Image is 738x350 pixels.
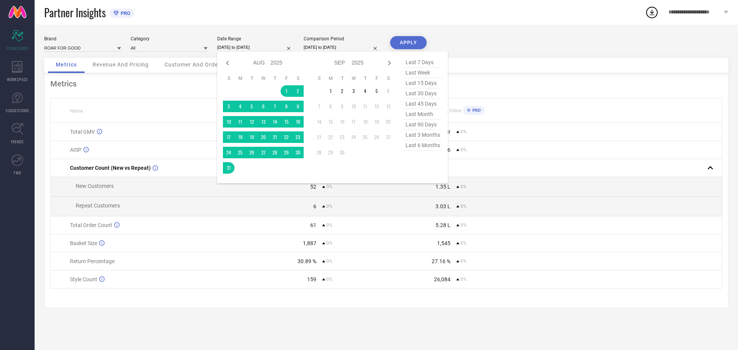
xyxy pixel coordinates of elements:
[382,101,394,112] td: Sat Sep 13 2025
[359,116,371,128] td: Thu Sep 18 2025
[348,101,359,112] td: Wed Sep 10 2025
[246,131,258,143] td: Tue Aug 19 2025
[325,101,336,112] td: Mon Sep 08 2025
[645,5,659,19] div: Open download list
[304,36,381,41] div: Comparison Period
[281,75,292,81] th: Friday
[70,129,95,135] span: Total GMV
[432,258,450,264] div: 27.16 %
[382,75,394,81] th: Saturday
[404,109,442,119] span: last month
[434,276,450,282] div: 26,084
[460,129,467,134] span: 0%
[11,139,24,144] span: TRENDS
[313,203,316,209] div: 6
[326,277,332,282] span: 0%
[70,240,97,246] span: Basket Size
[70,165,151,171] span: Customer Count (New vs Repeat)
[404,130,442,140] span: last 3 months
[382,85,394,97] td: Sat Sep 06 2025
[269,75,281,81] th: Thursday
[223,116,234,128] td: Sun Aug 10 2025
[304,43,381,51] input: Select comparison period
[359,101,371,112] td: Thu Sep 11 2025
[470,108,481,113] span: PRO
[223,131,234,143] td: Sun Aug 17 2025
[292,85,304,97] td: Sat Aug 02 2025
[404,119,442,130] span: last 90 days
[76,183,114,189] span: New Customers
[371,85,382,97] td: Fri Sep 05 2025
[281,131,292,143] td: Fri Aug 22 2025
[223,162,234,174] td: Sun Aug 31 2025
[303,240,316,246] div: 1,887
[460,204,467,209] span: 0%
[234,147,246,158] td: Mon Aug 25 2025
[269,116,281,128] td: Thu Aug 14 2025
[44,36,121,41] div: Brand
[313,101,325,112] td: Sun Sep 07 2025
[258,131,269,143] td: Wed Aug 20 2025
[14,170,21,176] span: FWD
[292,101,304,112] td: Sat Aug 09 2025
[313,147,325,158] td: Sun Sep 28 2025
[404,140,442,151] span: last 6 months
[234,116,246,128] td: Mon Aug 11 2025
[281,116,292,128] td: Fri Aug 15 2025
[70,276,97,282] span: Style Count
[217,43,294,51] input: Select date range
[93,61,149,68] span: Revenue And Pricing
[76,202,120,209] span: Repeat Customers
[234,101,246,112] td: Mon Aug 04 2025
[246,116,258,128] td: Tue Aug 12 2025
[258,147,269,158] td: Wed Aug 27 2025
[371,101,382,112] td: Fri Sep 12 2025
[385,58,394,68] div: Next month
[348,131,359,143] td: Wed Sep 24 2025
[326,204,332,209] span: 0%
[119,10,130,16] span: PRO
[298,258,316,264] div: 30.89 %
[258,101,269,112] td: Wed Aug 06 2025
[56,61,77,68] span: Metrics
[371,75,382,81] th: Friday
[44,5,106,20] span: Partner Insights
[292,147,304,158] td: Sat Aug 30 2025
[326,259,332,264] span: 0%
[404,57,442,68] span: last 7 days
[234,75,246,81] th: Monday
[325,131,336,143] td: Mon Sep 22 2025
[292,75,304,81] th: Saturday
[307,276,316,282] div: 159
[246,101,258,112] td: Tue Aug 05 2025
[269,147,281,158] td: Thu Aug 28 2025
[359,85,371,97] td: Thu Sep 04 2025
[404,78,442,88] span: last 15 days
[310,222,316,228] div: 61
[50,79,722,88] div: Metrics
[325,116,336,128] td: Mon Sep 15 2025
[325,147,336,158] td: Mon Sep 29 2025
[460,277,467,282] span: 0%
[336,101,348,112] td: Tue Sep 09 2025
[404,99,442,109] span: last 45 days
[223,101,234,112] td: Sun Aug 03 2025
[313,131,325,143] td: Sun Sep 21 2025
[6,45,29,51] span: SCORECARDS
[435,222,450,228] div: 5.28 L
[70,147,81,153] span: AISP
[359,75,371,81] th: Thursday
[371,131,382,143] td: Fri Sep 26 2025
[313,75,325,81] th: Sunday
[371,116,382,128] td: Fri Sep 19 2025
[326,241,332,246] span: 0%
[6,108,29,113] span: SUGGESTIONS
[281,147,292,158] td: Fri Aug 29 2025
[460,147,467,153] span: 0%
[131,36,208,41] div: Category
[234,131,246,143] td: Mon Aug 18 2025
[310,184,316,190] div: 52
[313,116,325,128] td: Sun Sep 14 2025
[336,131,348,143] td: Tue Sep 23 2025
[223,58,232,68] div: Previous month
